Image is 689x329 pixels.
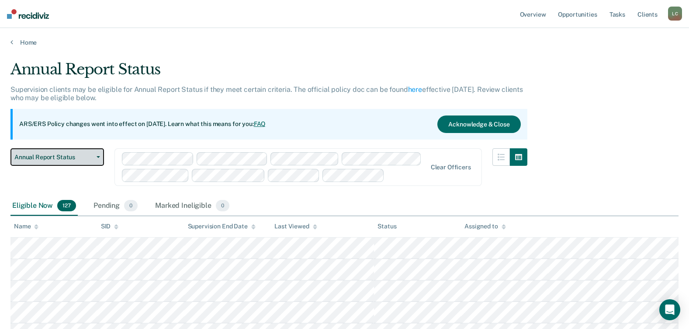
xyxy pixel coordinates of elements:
div: Status [377,223,396,230]
button: LC [668,7,682,21]
a: FAQ [254,120,266,127]
div: Supervision End Date [188,223,256,230]
button: Annual Report Status [10,148,104,166]
img: Recidiviz [7,9,49,19]
div: Clear officers [431,164,471,171]
span: 0 [216,200,229,211]
span: 0 [124,200,138,211]
p: ARS/ERS Policy changes went into effect on [DATE]. Learn what this means for you: [19,120,266,129]
div: SID [101,223,119,230]
button: Acknowledge & Close [437,115,520,133]
div: Eligible Now127 [10,196,78,216]
a: here [408,85,422,94]
div: Open Intercom Messenger [659,299,680,320]
div: Annual Report Status [10,60,527,85]
div: L C [668,7,682,21]
a: Home [10,38,679,46]
div: Pending0 [92,196,139,216]
div: Last Viewed [274,223,317,230]
div: Assigned to [464,223,505,230]
span: 127 [57,200,76,211]
p: Supervision clients may be eligible for Annual Report Status if they meet certain criteria. The o... [10,85,523,102]
span: Annual Report Status [14,154,93,161]
div: Name [14,223,38,230]
div: Marked Ineligible0 [153,196,231,216]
